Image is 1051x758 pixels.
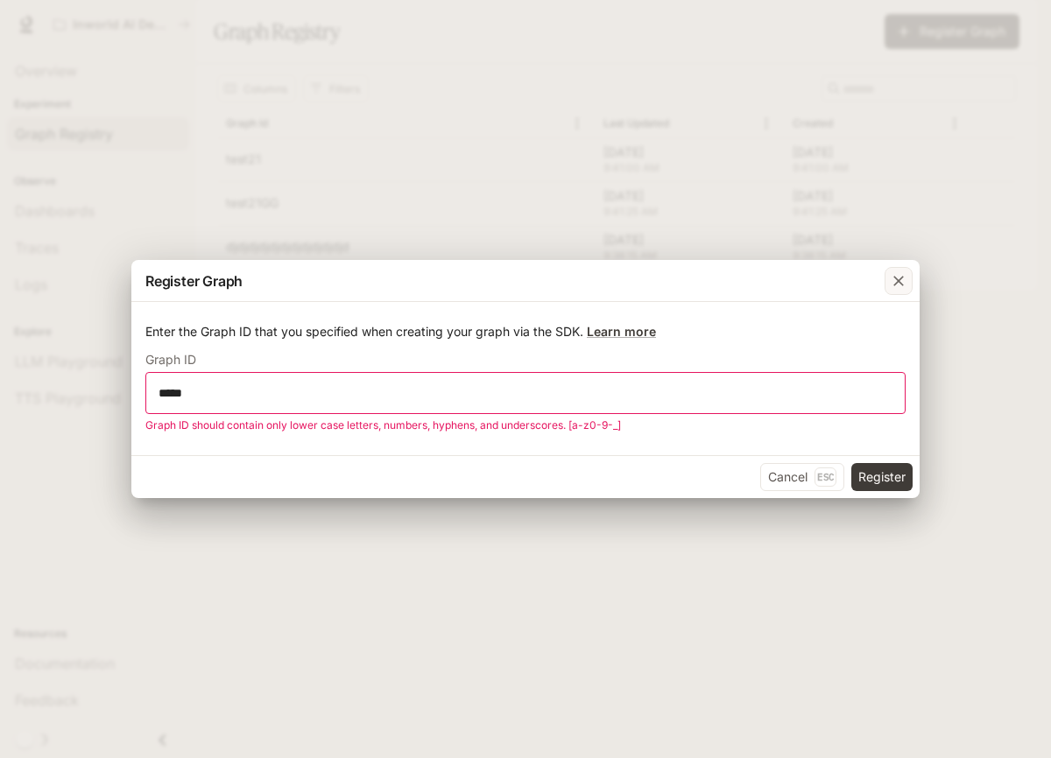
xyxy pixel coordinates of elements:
[145,270,243,291] p: Register Graph
[815,467,836,487] p: Esc
[851,463,913,491] button: Register
[145,354,196,366] p: Graph ID
[587,324,656,339] a: Learn more
[145,417,893,434] p: Graph ID should contain only lower case letters, numbers, hyphens, and underscores. [a-z0-9-_]
[760,463,844,491] button: CancelEsc
[145,323,906,340] p: Enter the Graph ID that you specified when creating your graph via the SDK.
